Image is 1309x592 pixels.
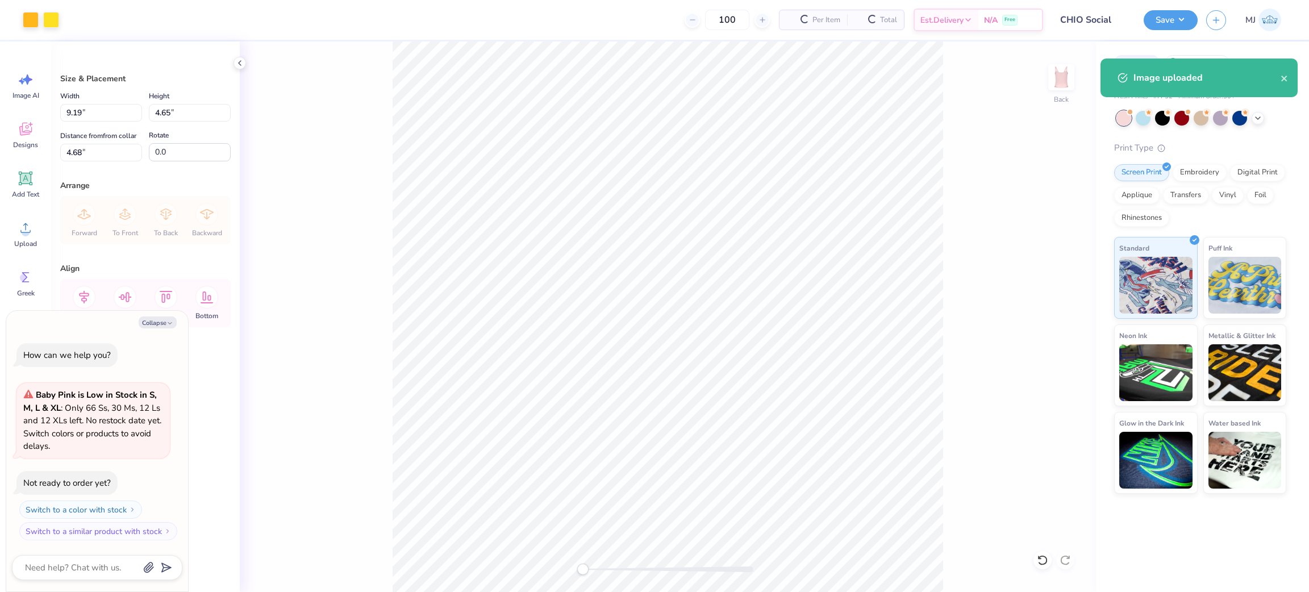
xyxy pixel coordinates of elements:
img: Puff Ink [1208,257,1282,314]
button: close [1281,71,1289,85]
span: Upload [14,239,37,248]
input: – – [705,10,749,30]
span: Per Item [812,14,840,26]
span: Est. Delivery [920,14,964,26]
div: Not ready to order yet? [23,477,111,489]
img: Glow in the Dark Ink [1119,432,1193,489]
span: Neon Ink [1119,330,1147,341]
div: Accessibility label [577,564,589,575]
img: Metallic & Glitter Ink [1208,344,1282,401]
span: Puff Ink [1208,242,1232,254]
div: Rhinestones [1114,210,1169,227]
div: Vinyl [1212,187,1244,204]
div: Transfers [1163,187,1208,204]
span: Add Text [12,190,39,199]
img: Switch to a similar product with stock [164,528,171,535]
button: Switch to a similar product with stock [19,522,177,540]
strong: Baby Pink is Low in Stock in S, M, L & XL [23,389,157,414]
span: Metallic & Glitter Ink [1208,330,1275,341]
label: Distance from from collar [60,129,136,143]
div: Image uploaded [1133,71,1281,85]
label: Height [149,89,169,103]
div: How can we help you? [23,349,111,361]
span: Standard [1119,242,1149,254]
div: Align [60,262,231,274]
span: Free [1004,16,1015,24]
img: Water based Ink [1208,432,1282,489]
label: Width [60,89,80,103]
span: : Only 66 Ss, 30 Ms, 12 Ls and 12 XLs left. No restock date yet. Switch colors or products to avo... [23,389,161,452]
a: MJ [1240,9,1286,31]
span: Water based Ink [1208,417,1261,429]
div: Screen Print [1114,164,1169,181]
div: Digital Print [1230,164,1285,181]
div: Foil [1247,187,1274,204]
span: Greek [17,289,35,298]
img: Mark Joshua Mullasgo [1258,9,1281,31]
span: Bottom [195,311,218,320]
div: Applique [1114,187,1160,204]
button: Collapse [139,316,177,328]
img: Switch to a color with stock [129,506,136,513]
span: Glow in the Dark Ink [1119,417,1184,429]
img: Back [1050,66,1073,89]
span: N/A [984,14,998,26]
input: Untitled Design [1052,9,1135,31]
img: Neon Ink [1119,344,1193,401]
img: Standard [1119,257,1193,314]
div: Back [1054,94,1069,105]
span: Total [880,14,897,26]
div: Embroidery [1173,164,1227,181]
div: Size & Placement [60,73,231,85]
label: Rotate [149,128,169,142]
span: Image AI [12,91,39,100]
div: Print Type [1114,141,1286,155]
span: Designs [13,140,38,149]
div: Arrange [60,180,231,191]
button: Switch to a color with stock [19,501,142,519]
